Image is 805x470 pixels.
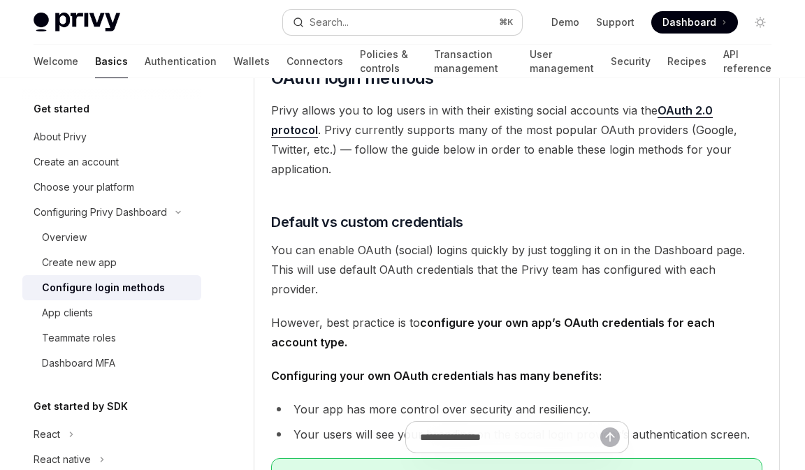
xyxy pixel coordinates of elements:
a: User management [530,45,594,78]
a: Wallets [233,45,270,78]
a: Demo [551,15,579,29]
a: Welcome [34,45,78,78]
strong: Configuring your own OAuth credentials has many benefits: [271,369,602,383]
h5: Get started by SDK [34,398,128,415]
a: Recipes [667,45,706,78]
a: Support [596,15,634,29]
a: Choose your platform [22,175,201,200]
span: Privy allows you to log users in with their existing social accounts via the . Privy currently su... [271,101,762,179]
input: Ask a question... [420,422,600,453]
div: Dashboard MFA [42,355,115,372]
a: API reference [723,45,771,78]
a: Authentication [145,45,217,78]
div: Teammate roles [42,330,116,346]
div: Configure login methods [42,279,165,296]
span: Default vs custom credentials [271,212,463,232]
div: React [34,426,60,443]
strong: configure your own app’s OAuth credentials for each account type. [271,316,715,349]
a: App clients [22,300,201,325]
div: About Privy [34,128,87,145]
span: OAuth login methods [271,67,434,89]
div: Overview [42,229,87,246]
span: Dashboard [662,15,716,29]
a: Create new app [22,250,201,275]
div: App clients [42,304,93,321]
a: Overview [22,225,201,250]
a: Connectors [287,45,343,78]
a: Dashboard [651,11,738,34]
a: Configure login methods [22,275,201,300]
span: ⌘ K [499,17,514,28]
h5: Get started [34,101,89,117]
img: light logo [34,13,120,32]
button: Configuring Privy Dashboard [22,200,201,225]
a: Policies & controls [360,45,417,78]
div: Search... [310,14,349,31]
div: Choose your platform [34,179,134,196]
a: Teammate roles [22,325,201,351]
span: However, best practice is to [271,313,762,352]
a: About Privy [22,124,201,149]
div: React native [34,451,91,468]
button: React [22,422,201,447]
div: Create an account [34,154,119,170]
a: Transaction management [434,45,513,78]
div: Create new app [42,254,117,271]
button: Send message [600,427,620,447]
li: Your app has more control over security and resiliency. [271,399,762,419]
div: Configuring Privy Dashboard [34,204,167,221]
span: You can enable OAuth (social) logins quickly by just toggling it on in the Dashboard page. This w... [271,240,762,299]
a: Dashboard MFA [22,351,201,376]
a: Basics [95,45,128,78]
a: Create an account [22,149,201,175]
a: Security [611,45,651,78]
button: Search...⌘K [283,10,521,35]
button: Toggle dark mode [749,11,771,34]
